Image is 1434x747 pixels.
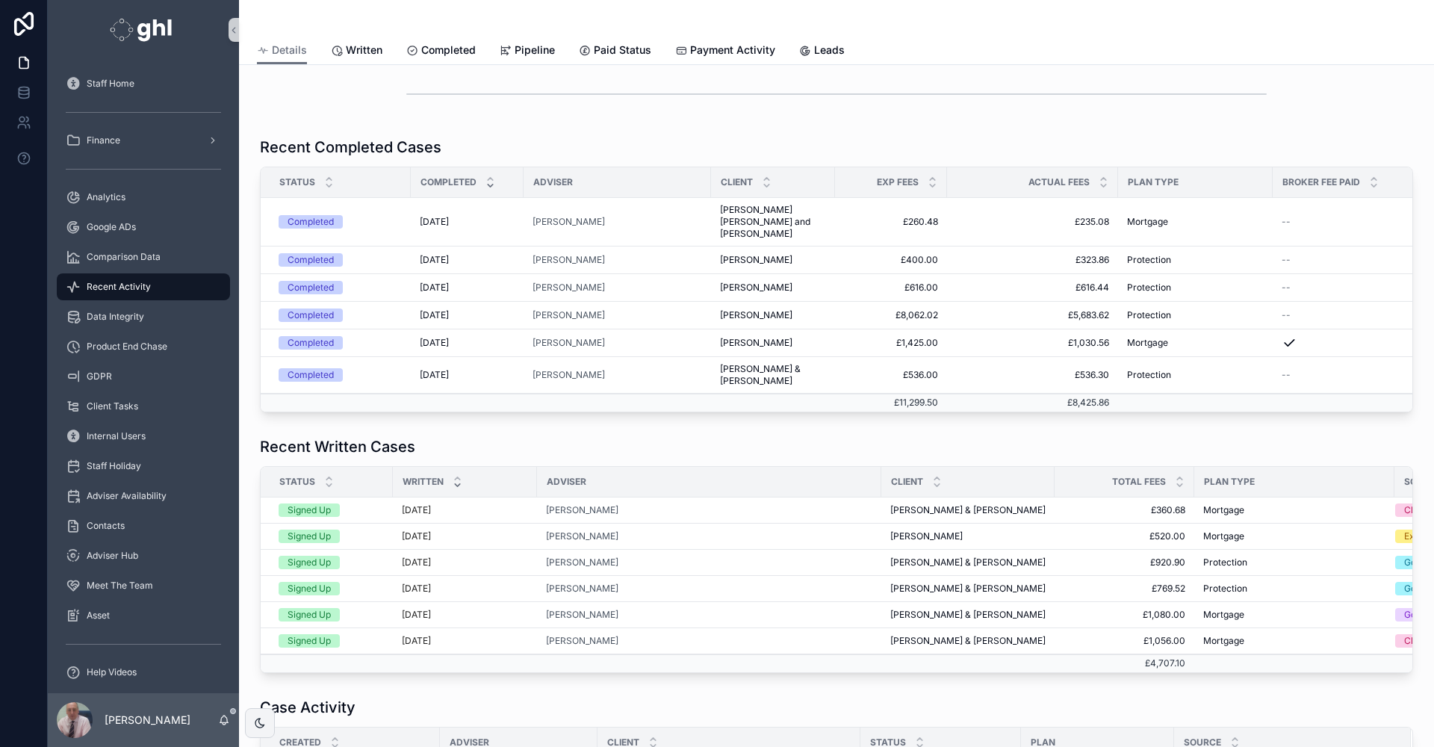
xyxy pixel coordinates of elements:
a: [PERSON_NAME] [546,557,618,568]
span: £1,030.56 [956,337,1109,349]
div: Completed [288,281,334,294]
a: [DATE] [420,282,515,294]
span: Mortgage [1203,609,1244,621]
span: £536.00 [844,369,938,381]
a: Mortgage [1203,609,1385,621]
span: [PERSON_NAME] [720,309,792,321]
span: Protection [1127,309,1171,321]
a: Protection [1203,583,1385,595]
a: [PERSON_NAME] [533,254,605,266]
div: Completed [288,368,334,382]
a: £616.44 [956,282,1109,294]
a: [PERSON_NAME] & [PERSON_NAME] [720,363,826,387]
p: [DATE] [402,609,431,621]
span: Written [403,476,444,488]
span: [DATE] [420,282,449,294]
p: [DATE] [402,557,431,568]
span: Protection [1127,254,1171,266]
span: Product End Chase [87,341,167,353]
a: -- [1282,369,1420,381]
span: Client [721,176,753,188]
span: [PERSON_NAME] [890,530,963,542]
div: Signed Up [288,556,331,569]
a: [PERSON_NAME] [720,309,826,321]
span: -- [1282,254,1291,266]
a: £1,056.00 [1064,635,1185,647]
span: Recent Activity [87,281,151,293]
span: Staff Home [87,78,134,90]
span: £235.08 [956,216,1109,228]
a: Leads [799,37,845,66]
span: Client [891,476,923,488]
a: [DATE] [420,337,515,349]
a: Analytics [57,184,230,211]
span: Comparison Data [87,251,161,263]
div: Signed Up [288,530,331,543]
a: [PERSON_NAME] [720,337,826,349]
a: [PERSON_NAME] [533,369,702,381]
a: Signed Up [279,530,384,543]
span: Mortgage [1127,216,1168,228]
a: Data Integrity [57,303,230,330]
span: Plan Type [1128,176,1179,188]
a: [DATE] [420,254,515,266]
span: Protection [1203,583,1247,595]
span: £8,425.86 [1067,397,1109,408]
div: Signed Up [288,608,331,622]
a: [PERSON_NAME] [546,635,872,647]
a: [PERSON_NAME] [533,216,605,228]
span: Help Videos [87,666,137,678]
a: £616.00 [844,282,938,294]
span: [PERSON_NAME] [PERSON_NAME] and [PERSON_NAME] [720,204,826,240]
span: Pipeline [515,43,555,58]
a: £8,062.02 [844,309,938,321]
a: [PERSON_NAME] [546,609,618,621]
div: Completed [288,309,334,322]
span: Payment Activity [690,43,775,58]
a: [PERSON_NAME] [890,530,1046,542]
a: £360.68 [1064,504,1185,516]
a: Signed Up [279,582,384,595]
span: Written [346,43,382,58]
span: £5,683.62 [956,309,1109,321]
a: Mortgage [1127,216,1264,228]
a: Signed Up [279,608,384,622]
h1: Recent Written Cases [260,436,415,457]
a: Paid Status [579,37,651,66]
a: [DATE] [402,530,528,542]
a: [PERSON_NAME] [720,254,826,266]
a: [PERSON_NAME] & [PERSON_NAME] [890,635,1046,647]
a: Client Tasks [57,393,230,420]
a: Adviser Availability [57,483,230,509]
a: Google ADs [57,214,230,241]
a: -- [1282,216,1420,228]
span: Protection [1127,282,1171,294]
span: [DATE] [420,254,449,266]
a: [PERSON_NAME] [533,282,605,294]
a: [PERSON_NAME] [533,337,605,349]
a: Staff Home [57,70,230,97]
a: Protection [1127,282,1264,294]
span: Adviser [547,476,586,488]
a: £536.30 [956,369,1109,381]
a: Completed [279,215,402,229]
span: £769.52 [1064,583,1185,595]
a: Protection [1127,254,1264,266]
a: £400.00 [844,254,938,266]
div: Signed Up [288,582,331,595]
a: [PERSON_NAME] [546,504,618,516]
h1: Case Activity [260,697,356,718]
a: [PERSON_NAME] [533,337,702,349]
a: Completed [279,336,402,350]
span: Adviser [533,176,573,188]
span: Broker Fee Paid [1282,176,1360,188]
a: [DATE] [402,583,528,595]
p: [DATE] [402,504,431,516]
span: Asset [87,610,110,622]
a: [PERSON_NAME] [546,530,618,542]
